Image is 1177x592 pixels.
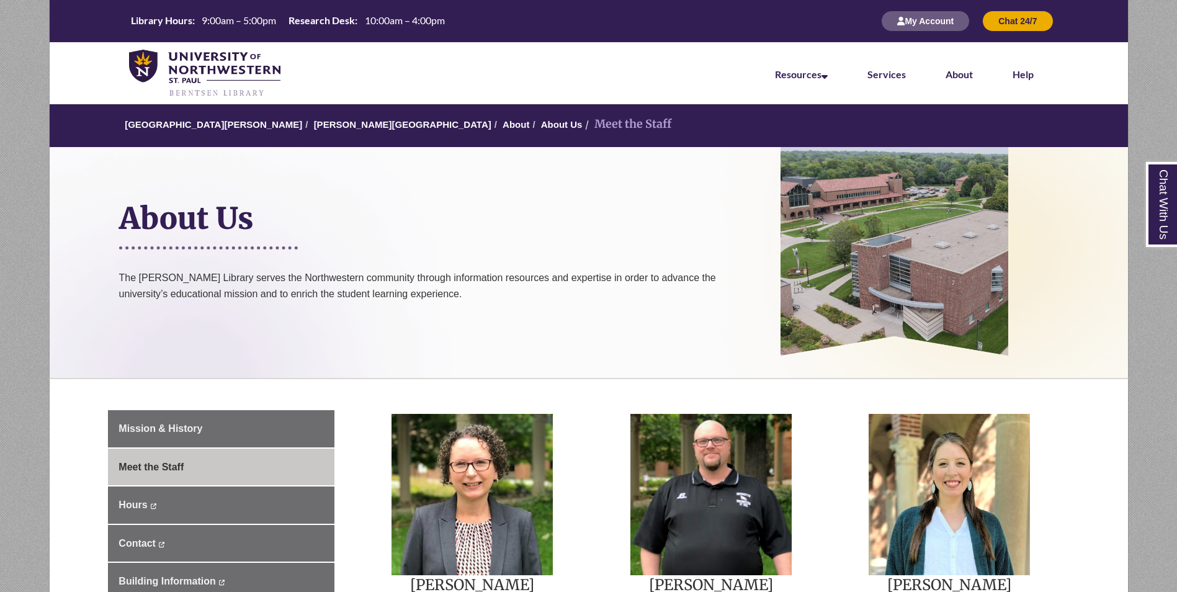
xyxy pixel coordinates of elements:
[108,525,334,562] a: Contact
[630,414,792,575] img: Link to Nathan Farley's profile
[982,11,1053,32] button: Chat 24/7
[126,14,197,27] th: Library Hours:
[125,119,302,130] a: [GEOGRAPHIC_DATA][PERSON_NAME]
[119,270,763,333] p: The [PERSON_NAME] Library serves the Northwestern community through information resources and exp...
[150,503,157,509] i: This link opens in a new window
[314,119,491,130] a: [PERSON_NAME][GEOGRAPHIC_DATA]
[867,68,906,80] a: Services
[982,16,1053,26] a: Chat 24/7
[946,68,973,80] a: About
[108,487,334,524] a: Hours
[158,542,165,547] i: This link opens in a new window
[218,580,225,585] i: This link opens in a new window
[1013,68,1034,80] a: Help
[108,410,334,447] a: Mission & History
[503,119,529,130] a: About
[775,68,828,80] a: Resources
[365,14,445,26] span: 10:00am – 4:00pm
[392,414,553,575] img: Link to Ruth McGuire's profile
[119,423,202,434] span: Mission & History
[119,538,156,549] span: Contact
[541,119,583,130] a: About Us
[869,414,1030,575] img: Link to Becky Halberg's profile
[119,576,215,586] span: Building Information
[284,14,359,27] th: Research Desk:
[108,449,334,486] a: Meet the Staff
[119,150,763,243] h1: About Us
[129,50,281,98] img: UNWSP Library Logo
[582,115,671,133] li: Meet the Staff
[119,462,184,472] span: Meet the Staff
[126,14,450,29] a: Hours Today
[126,14,450,27] table: Hours Today
[881,16,970,26] a: My Account
[119,500,147,510] span: Hours
[202,14,276,26] span: 9:00am – 5:00pm
[881,11,970,32] button: My Account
